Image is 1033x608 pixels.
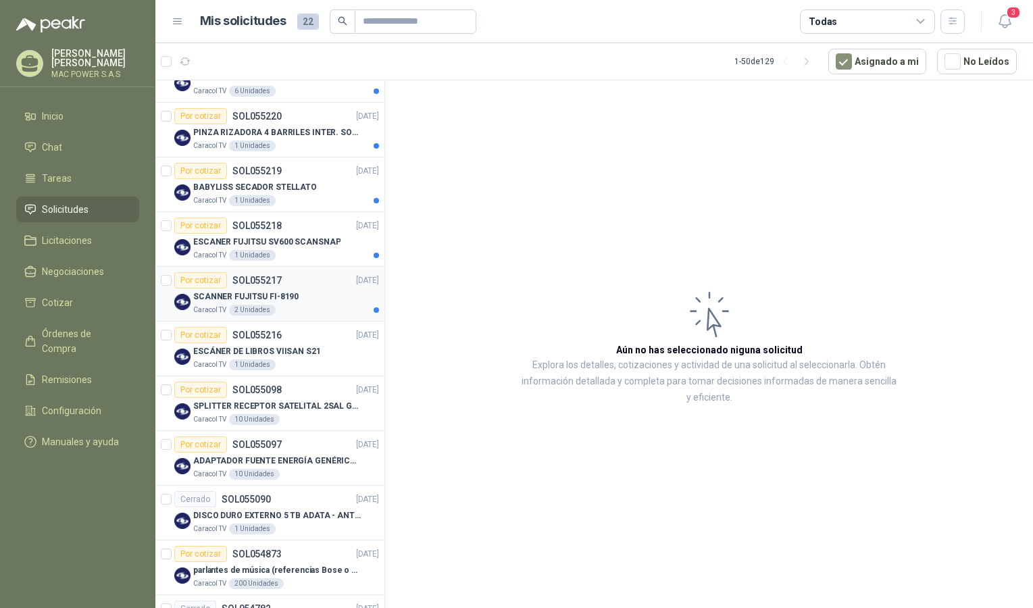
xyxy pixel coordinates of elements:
[174,239,191,255] img: Company Logo
[155,103,384,157] a: Por cotizarSOL055220[DATE] Company LogoPINZA RIZADORA 4 BARRILES INTER. SOL-GEL BABYLISS SECADOR ...
[174,546,227,562] div: Por cotizar
[16,259,139,284] a: Negociaciones
[174,163,227,179] div: Por cotizar
[616,343,803,357] h3: Aún no has seleccionado niguna solicitud
[155,431,384,486] a: Por cotizarSOL055097[DATE] Company LogoADAPTADOR FUENTE ENERGÍA GENÉRICO 24V 1ACaracol TV10 Unidades
[232,276,282,285] p: SOL055217
[356,110,379,123] p: [DATE]
[16,197,139,222] a: Solicitudes
[42,372,92,387] span: Remisiones
[734,51,817,72] div: 1 - 50 de 129
[155,157,384,212] a: Por cotizarSOL055219[DATE] Company LogoBABYLISS SECADOR STELLATOCaracol TV1 Unidades
[155,376,384,431] a: Por cotizarSOL055098[DATE] Company LogoSPLITTER RECEPTOR SATELITAL 2SAL GT-SP21Caracol TV10 Unidades
[193,305,226,315] p: Caracol TV
[229,250,276,261] div: 1 Unidades
[16,367,139,392] a: Remisiones
[356,548,379,561] p: [DATE]
[232,111,282,121] p: SOL055220
[42,434,119,449] span: Manuales y ayuda
[200,11,286,31] h1: Mis solicitudes
[232,221,282,230] p: SOL055218
[193,509,361,522] p: DISCO DURO EXTERNO 5 TB ADATA - ANTIGOLPES
[174,349,191,365] img: Company Logo
[193,359,226,370] p: Caracol TV
[174,403,191,420] img: Company Logo
[174,436,227,453] div: Por cotizar
[16,166,139,191] a: Tareas
[992,9,1017,34] button: 3
[193,86,226,97] p: Caracol TV
[356,438,379,451] p: [DATE]
[229,469,280,480] div: 10 Unidades
[229,141,276,151] div: 1 Unidades
[42,264,104,279] span: Negociaciones
[356,274,379,287] p: [DATE]
[356,220,379,232] p: [DATE]
[174,382,227,398] div: Por cotizar
[356,384,379,397] p: [DATE]
[174,567,191,584] img: Company Logo
[229,195,276,206] div: 1 Unidades
[16,134,139,160] a: Chat
[828,49,926,74] button: Asignado a mi
[42,326,126,356] span: Órdenes de Compra
[232,385,282,395] p: SOL055098
[1006,6,1021,19] span: 3
[51,49,139,68] p: [PERSON_NAME] [PERSON_NAME]
[193,564,361,577] p: parlantes de música (referencias Bose o Alexa) CON MARCACION 1 LOGO (Mas datos en el adjunto)
[193,400,361,413] p: SPLITTER RECEPTOR SATELITAL 2SAL GT-SP21
[16,321,139,361] a: Órdenes de Compra
[155,322,384,376] a: Por cotizarSOL055216[DATE] Company LogoESCÁNER DE LIBROS VIISAN S21Caracol TV1 Unidades
[297,14,319,30] span: 22
[42,109,64,124] span: Inicio
[42,403,101,418] span: Configuración
[520,357,898,406] p: Explora los detalles, cotizaciones y actividad de una solicitud al seleccionarla. Obtén informaci...
[356,329,379,342] p: [DATE]
[229,524,276,534] div: 1 Unidades
[193,455,361,467] p: ADAPTADOR FUENTE ENERGÍA GENÉRICO 24V 1A
[174,458,191,474] img: Company Logo
[338,16,347,26] span: search
[174,294,191,310] img: Company Logo
[193,181,317,194] p: BABYLISS SECADOR STELLATO
[174,513,191,529] img: Company Logo
[193,469,226,480] p: Caracol TV
[232,166,282,176] p: SOL055219
[809,14,837,29] div: Todas
[193,141,226,151] p: Caracol TV
[229,414,280,425] div: 10 Unidades
[42,233,92,248] span: Licitaciones
[356,493,379,506] p: [DATE]
[193,126,361,139] p: PINZA RIZADORA 4 BARRILES INTER. SOL-GEL BABYLISS SECADOR STELLATO
[232,440,282,449] p: SOL055097
[222,495,271,504] p: SOL055090
[229,305,276,315] div: 2 Unidades
[174,327,227,343] div: Por cotizar
[193,524,226,534] p: Caracol TV
[42,171,72,186] span: Tareas
[174,272,227,288] div: Por cotizar
[42,140,62,155] span: Chat
[229,86,276,97] div: 6 Unidades
[229,578,284,589] div: 200 Unidades
[174,130,191,146] img: Company Logo
[174,184,191,201] img: Company Logo
[174,75,191,91] img: Company Logo
[193,578,226,589] p: Caracol TV
[356,165,379,178] p: [DATE]
[16,103,139,129] a: Inicio
[193,250,226,261] p: Caracol TV
[155,486,384,540] a: CerradoSOL055090[DATE] Company LogoDISCO DURO EXTERNO 5 TB ADATA - ANTIGOLPESCaracol TV1 Unidades
[155,540,384,595] a: Por cotizarSOL054873[DATE] Company Logoparlantes de música (referencias Bose o Alexa) CON MARCACI...
[16,16,85,32] img: Logo peakr
[16,290,139,315] a: Cotizar
[174,218,227,234] div: Por cotizar
[937,49,1017,74] button: No Leídos
[155,267,384,322] a: Por cotizarSOL055217[DATE] Company LogoSCANNER FUJITSU FI-8190Caracol TV2 Unidades
[42,202,89,217] span: Solicitudes
[155,212,384,267] a: Por cotizarSOL055218[DATE] Company LogoESCANER FUJITSU SV600 SCANSNAPCaracol TV1 Unidades
[193,195,226,206] p: Caracol TV
[193,414,226,425] p: Caracol TV
[42,295,73,310] span: Cotizar
[193,345,321,358] p: ESCÁNER DE LIBROS VIISAN S21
